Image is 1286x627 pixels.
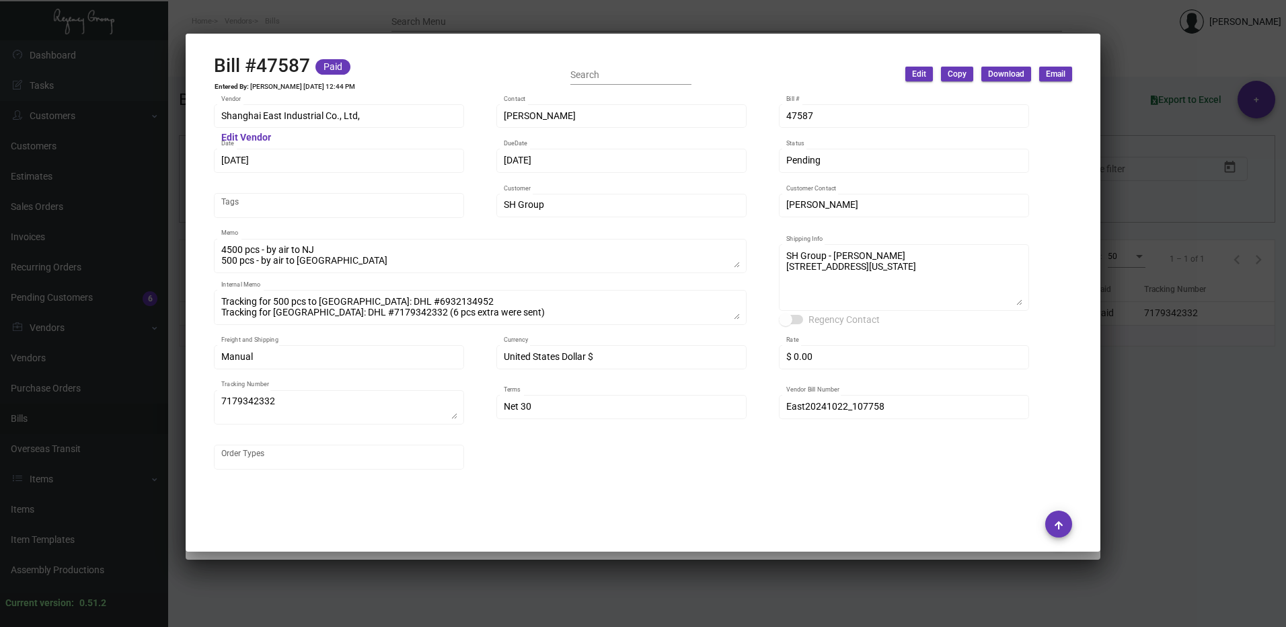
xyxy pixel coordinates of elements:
[303,500,329,514] div: Notes
[250,83,356,91] td: [PERSON_NAME] [DATE] 12:44 PM
[344,500,399,514] div: Attachments
[315,59,350,75] mat-chip: Paid
[786,402,1022,412] input: Vendor Bill Number
[1039,67,1072,81] button: Email
[948,69,967,80] span: Copy
[988,69,1024,80] span: Download
[264,500,289,514] div: Tasks
[221,133,271,143] mat-hint: Edit Vendor
[786,155,821,165] span: Pending
[79,596,106,610] div: 0.51.2
[5,596,74,610] div: Current version:
[905,67,933,81] button: Edit
[912,69,926,80] span: Edit
[808,311,880,328] span: Regency Contact
[414,500,466,514] div: Activity logs
[981,67,1031,81] button: Download
[225,500,249,514] div: Items
[214,54,310,77] h2: Bill #47587
[941,67,973,81] button: Copy
[221,351,253,362] span: Manual
[214,83,250,91] td: Entered By:
[1046,69,1065,80] span: Email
